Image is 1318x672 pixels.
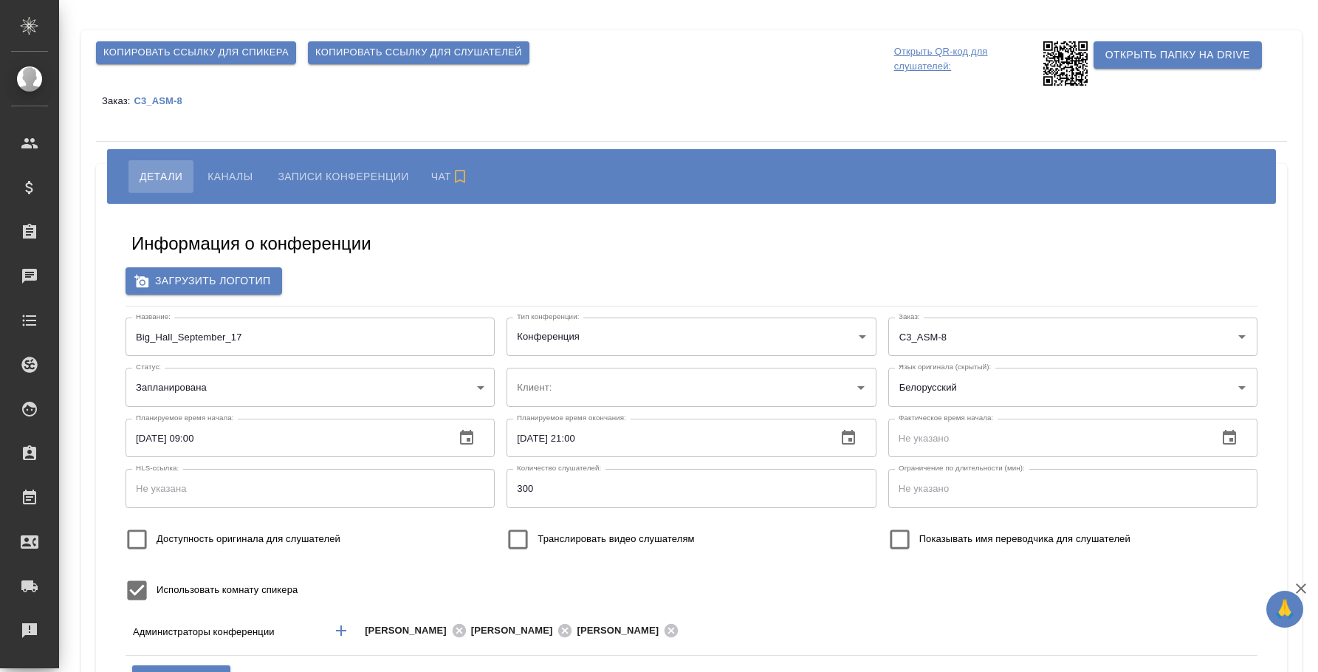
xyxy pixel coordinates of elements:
span: Использовать комнату спикера [157,583,298,597]
input: Не указано [126,419,443,457]
button: 🙏 [1266,591,1303,628]
span: [PERSON_NAME] [365,623,456,638]
div: [PERSON_NAME] [471,622,577,640]
span: Каналы [207,168,253,185]
button: Копировать ссылку для спикера [96,41,296,64]
span: Открыть папку на Drive [1105,46,1250,64]
button: Копировать ссылку для слушателей [308,41,529,64]
span: Копировать ссылку для спикера [103,44,289,61]
button: Open [1232,326,1252,347]
span: [PERSON_NAME] [577,623,667,638]
span: [PERSON_NAME] [471,623,562,638]
input: Не указано [888,419,1206,457]
div: [PERSON_NAME] [577,622,683,640]
input: Не указано [507,419,824,457]
div: Конференция [507,318,876,356]
span: Копировать ссылку для слушателей [315,44,522,61]
input: Не указано [507,469,876,507]
span: Транслировать видео слушателям [538,532,694,546]
p: Администраторы конференции [133,625,319,640]
svg: Подписаться [451,168,469,185]
input: Не указан [126,318,495,356]
span: Показывать имя переводчика для слушателей [919,532,1130,546]
span: Детали [140,168,182,185]
div: [PERSON_NAME] [365,622,471,640]
p: C3_ASM-8 [134,95,193,106]
h5: Информация о конференции [131,232,371,256]
button: Open [851,377,871,398]
span: 🙏 [1272,594,1297,625]
a: C3_ASM-8 [134,95,193,106]
input: Не указано [888,469,1257,507]
input: Не указана [126,469,495,507]
p: Открыть QR-код для слушателей: [894,41,1040,86]
span: Загрузить логотип [137,272,270,290]
p: Заказ: [102,95,134,106]
button: Добавить менеджера [323,613,359,648]
div: Запланирована [126,368,495,406]
span: Чат [431,168,473,185]
span: Записи конференции [278,168,408,185]
span: Доступность оригинала для слушателей [157,532,340,546]
button: Open [1232,377,1252,398]
button: Open [1149,629,1152,632]
label: Загрузить логотип [126,267,282,295]
button: Открыть папку на Drive [1094,41,1262,69]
